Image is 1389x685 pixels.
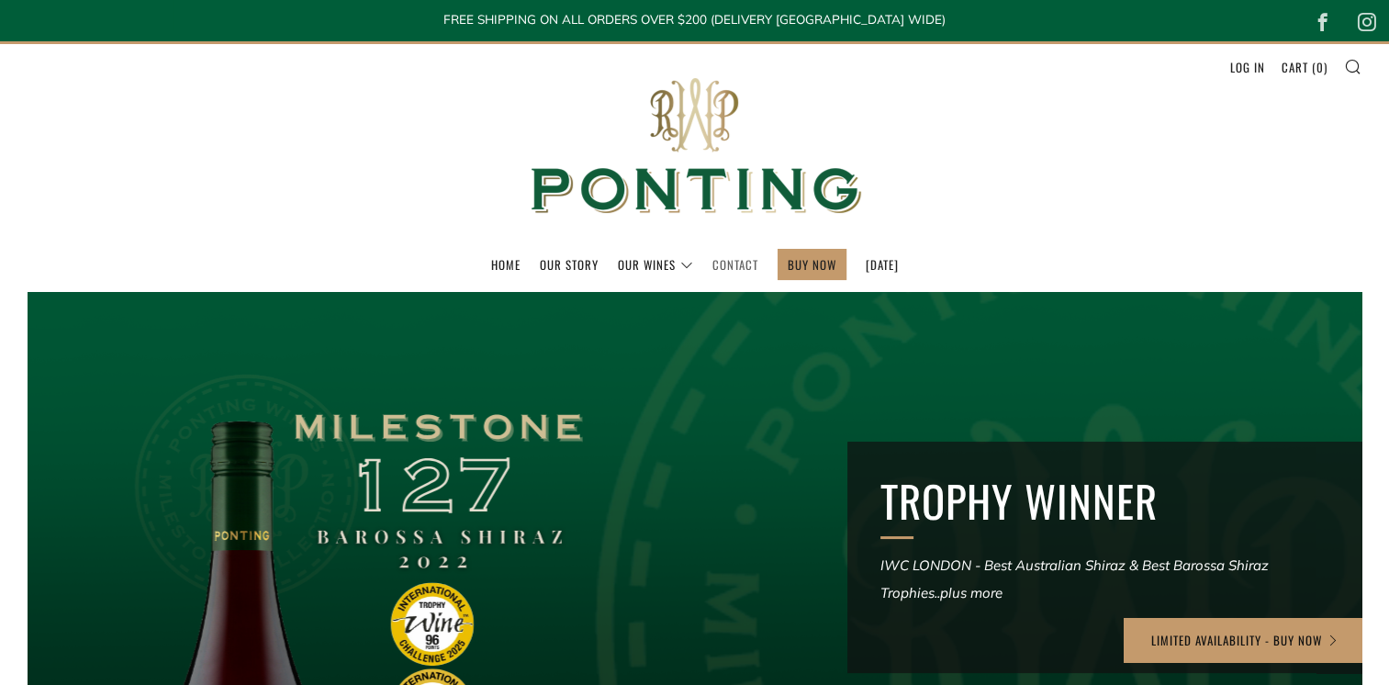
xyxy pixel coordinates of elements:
[880,556,1269,601] em: IWC LONDON - Best Australian Shiraz & Best Barossa Shiraz Trophies..plus more
[788,250,836,279] a: BUY NOW
[618,250,693,279] a: Our Wines
[511,44,879,249] img: Ponting Wines
[866,250,899,279] a: [DATE]
[1316,58,1324,76] span: 0
[540,250,599,279] a: Our Story
[1230,52,1265,82] a: Log in
[1282,52,1327,82] a: Cart (0)
[1124,618,1367,662] a: LIMITED AVAILABILITY - BUY NOW
[491,250,521,279] a: Home
[712,250,758,279] a: Contact
[880,475,1328,528] h2: TROPHY WINNER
